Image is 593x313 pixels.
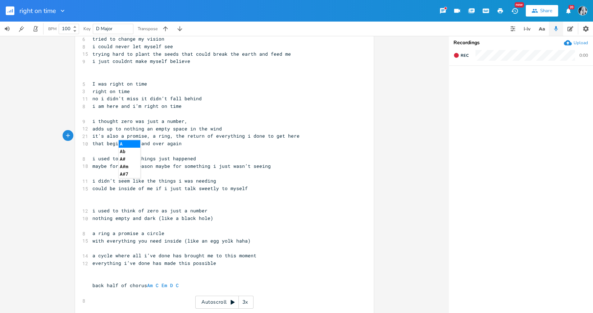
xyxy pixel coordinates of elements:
li: A#m [119,163,140,170]
span: trying hard to plant the seeds that could break the earth and feed me [92,51,291,57]
span: i could never let myself see [92,43,173,50]
div: 3x [239,296,252,309]
span: i didn’t seem like the things i was needing [92,178,216,184]
span: I was right on time [92,80,147,87]
img: Anya [578,6,587,15]
li: A [119,140,140,148]
button: Rec [451,50,471,61]
button: New [507,4,522,17]
span: adds up to nothing an empty space in the wind [92,125,222,132]
span: Rec [461,53,469,58]
span: D Major [96,26,113,32]
span: it's also a promise, a ring, the return of everything i done to get here [92,133,300,139]
div: BPM [48,27,56,31]
span: i used to think of zero as just a number [92,207,207,214]
span: right on time [92,88,130,95]
li: Ab [119,148,140,155]
span: i used to think things just happened [92,155,196,162]
span: Am [147,282,153,289]
li: A# [119,155,140,163]
span: C [176,282,179,289]
span: tried to change my vision [92,36,164,42]
div: Share [540,8,552,14]
span: a ring a promise a circle [92,230,164,236]
span: no i didn’t miss it didn’t fall behind [92,95,202,102]
span: everything i’ve done has made this possible [92,260,216,266]
span: could be inside of me if i just talk sweetly to myself [92,185,248,192]
span: i just couldnt make myself believe [92,58,190,64]
div: 0:00 [579,53,588,57]
li: A#7 [119,170,140,178]
span: i thought zero was just a number, [92,118,187,124]
button: Upload [564,39,588,47]
span: D [170,282,173,289]
div: Autoscroll [195,296,254,309]
div: Upload [574,40,588,46]
span: back half of chorus [92,282,179,289]
div: Transpose [138,27,158,31]
span: right on time [19,8,56,14]
button: 20 [561,4,575,17]
div: Recordings [453,40,589,45]
div: 20 [569,5,574,9]
span: with everything you need inside (like an egg yolk haha) [92,238,251,244]
span: Em [161,282,167,289]
div: New [515,2,524,8]
span: that begins over and over again [92,140,182,147]
span: maybe for some reason maybe for something i just wasn’t seeing [92,163,271,169]
span: a cycle where all i’ve done has brought me to this moment [92,252,256,259]
button: Share [526,5,558,17]
span: C [156,282,159,289]
div: Key [83,27,91,31]
span: i am here and i’m right on time [92,103,182,109]
span: nothing empty and dark (like a black hole) [92,215,213,221]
